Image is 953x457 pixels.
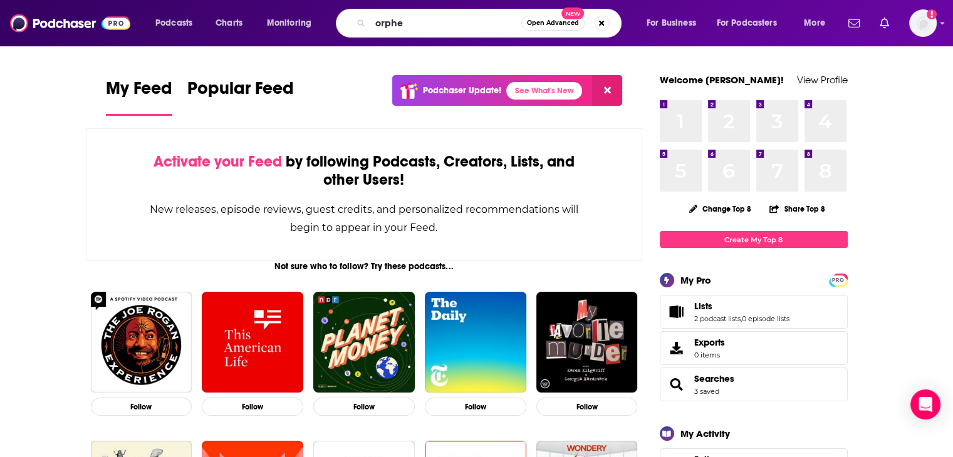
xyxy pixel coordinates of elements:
p: Podchaser Update! [423,85,501,96]
button: Change Top 8 [682,201,759,217]
a: Welcome [PERSON_NAME]! [660,74,784,86]
a: Lists [664,303,689,321]
img: Podchaser - Follow, Share and Rate Podcasts [10,11,130,35]
span: Lists [694,300,712,312]
img: Planet Money [313,292,415,393]
button: Open AdvancedNew [521,16,585,31]
div: New releases, episode reviews, guest credits, and personalized recommendations will begin to appe... [149,200,580,237]
button: Follow [313,398,415,416]
button: Show profile menu [909,9,937,37]
div: Open Intercom Messenger [910,389,940,419]
img: My Favorite Murder with Karen Kilgariff and Georgia Hardstark [536,292,638,393]
a: Show notifications dropdown [843,13,865,34]
span: Exports [694,337,725,348]
span: Podcasts [155,14,192,32]
button: Share Top 8 [769,197,825,221]
a: 0 episode lists [742,314,789,323]
a: Exports [660,331,848,365]
span: For Business [647,14,696,32]
button: open menu [147,13,209,33]
span: Searches [660,367,848,401]
div: Not sure who to follow? Try these podcasts... [86,261,643,272]
span: Monitoring [267,14,311,32]
span: Exports [664,339,689,357]
img: This American Life [202,292,303,393]
a: Show notifications dropdown [875,13,894,34]
a: View Profile [797,74,848,86]
div: Search podcasts, credits, & more... [348,9,633,38]
img: The Daily [425,292,526,393]
a: 3 saved [694,387,719,396]
span: Lists [660,295,848,329]
span: Charts [216,14,242,32]
button: Follow [536,398,638,416]
a: Charts [207,13,250,33]
img: The Joe Rogan Experience [91,292,192,393]
a: 2 podcast lists [694,314,741,323]
svg: Add a profile image [927,9,937,19]
input: Search podcasts, credits, & more... [370,13,521,33]
button: open menu [795,13,841,33]
button: Follow [91,398,192,416]
span: , [741,314,742,323]
a: Lists [694,300,789,312]
a: Popular Feed [187,78,294,116]
a: PRO [831,275,846,284]
button: open menu [638,13,712,33]
span: My Feed [106,78,172,106]
button: open menu [258,13,328,33]
button: Follow [202,398,303,416]
a: Create My Top 8 [660,231,848,248]
button: open menu [709,13,795,33]
a: See What's New [506,82,582,100]
span: More [804,14,825,32]
div: by following Podcasts, Creators, Lists, and other Users! [149,153,580,189]
a: Searches [664,376,689,393]
span: Popular Feed [187,78,294,106]
img: User Profile [909,9,937,37]
div: My Pro [680,274,711,286]
button: Follow [425,398,526,416]
span: For Podcasters [717,14,777,32]
span: New [561,8,584,19]
a: Searches [694,373,734,384]
span: PRO [831,275,846,285]
span: Activate your Feed [154,152,282,171]
span: Logged in as nbaderrubenstein [909,9,937,37]
div: My Activity [680,428,730,439]
span: 0 items [694,351,725,359]
span: Open Advanced [527,20,579,26]
a: My Feed [106,78,172,116]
